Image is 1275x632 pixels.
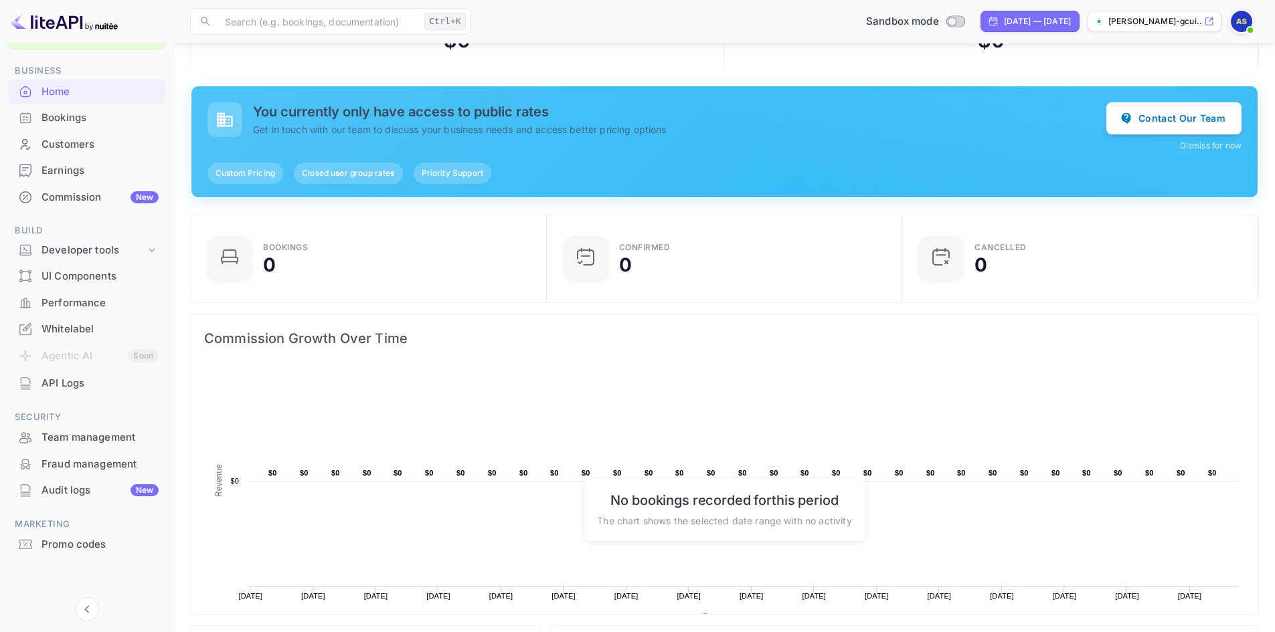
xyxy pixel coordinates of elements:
text: $0 [770,469,778,477]
text: [DATE] [614,592,639,600]
img: LiteAPI logo [11,11,118,32]
text: [DATE] [239,592,263,600]
span: Build [8,223,165,238]
div: Commission [41,190,159,205]
div: Home [41,84,159,100]
span: Business [8,64,165,78]
span: Priority Support [414,167,491,179]
div: Ctrl+K [424,13,466,30]
div: [DATE] — [DATE] [1004,15,1071,27]
text: [DATE] [551,592,576,600]
text: [DATE] [802,592,826,600]
text: $0 [1208,469,1217,477]
text: [DATE] [1115,592,1139,600]
text: Revenue [214,464,224,497]
text: $0 [456,469,465,477]
text: $0 [300,469,309,477]
text: [DATE] [1178,592,1202,600]
text: $0 [394,469,402,477]
text: $0 [488,469,497,477]
text: $0 [230,477,239,485]
text: $0 [832,469,841,477]
text: $0 [1177,469,1185,477]
text: [DATE] [301,592,325,600]
h6: No bookings recorded for this period [597,492,851,508]
input: Search (e.g. bookings, documentation) [217,8,419,35]
span: Security [8,410,165,425]
div: CommissionNew [8,185,165,211]
div: Bookings [41,110,159,126]
span: Marketing [8,517,165,532]
a: Bookings [8,105,165,130]
div: 0 [263,255,276,274]
button: Dismiss for now [1180,140,1242,152]
text: $0 [331,469,340,477]
a: Customers [8,132,165,156]
button: Collapse navigation [75,597,99,621]
span: Closed user group rates [294,167,402,179]
div: Bookings [263,243,308,251]
span: Commission Growth Over Time [204,328,1245,349]
text: [DATE] [865,592,889,600]
div: Bookings [8,105,165,131]
text: [DATE] [426,592,450,600]
text: $0 [425,469,434,477]
button: Contact Our Team [1106,102,1242,134]
div: Customers [41,137,159,152]
p: The chart shows the selected date range with no activity [597,514,851,528]
div: Promo codes [41,537,159,552]
div: UI Components [41,269,159,284]
div: Switch to Production mode [861,14,970,29]
img: Abdullah al Sayad [1231,11,1252,32]
a: Promo codes [8,532,165,556]
text: $0 [1145,469,1154,477]
div: Developer tools [8,239,165,262]
text: [DATE] [740,592,764,600]
span: Sandbox mode [866,14,939,29]
text: $0 [1082,469,1091,477]
text: [DATE] [364,592,388,600]
a: API Logs [8,371,165,395]
text: $0 [613,469,622,477]
a: CommissionNew [8,185,165,209]
text: $0 [675,469,684,477]
div: Fraud management [41,457,159,472]
text: $0 [645,469,653,477]
div: Performance [41,296,159,311]
div: Fraud management [8,451,165,478]
a: Performance [8,290,165,315]
a: Team management [8,425,165,449]
text: $0 [989,469,997,477]
h5: You currently only have access to public rates [253,104,1106,120]
text: [DATE] [1053,592,1077,600]
a: Whitelabel [8,316,165,341]
div: Confirmed [619,243,671,251]
div: Whitelabel [41,322,159,337]
a: Audit logsNew [8,478,165,502]
text: [DATE] [990,592,1014,600]
text: $0 [707,469,715,477]
text: $0 [519,469,528,477]
div: Home [8,79,165,105]
div: Earnings [41,163,159,179]
text: [DATE] [489,592,513,600]
text: $0 [738,469,747,477]
div: Team management [41,430,159,445]
text: [DATE] [677,592,701,600]
text: $0 [582,469,590,477]
div: Promo codes [8,532,165,558]
text: $0 [363,469,371,477]
a: Home [8,79,165,104]
a: UI Components [8,264,165,288]
text: $0 [957,469,966,477]
a: Fraud management [8,451,165,476]
text: $0 [268,469,277,477]
text: Revenue [714,613,748,623]
div: CANCELLED [974,243,1027,251]
p: Get in touch with our team to discuss your business needs and access better pricing options [253,122,1106,136]
text: $0 [800,469,809,477]
div: Audit logs [41,483,159,498]
span: Custom Pricing [207,167,283,179]
div: Whitelabel [8,316,165,342]
text: $0 [1114,469,1122,477]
